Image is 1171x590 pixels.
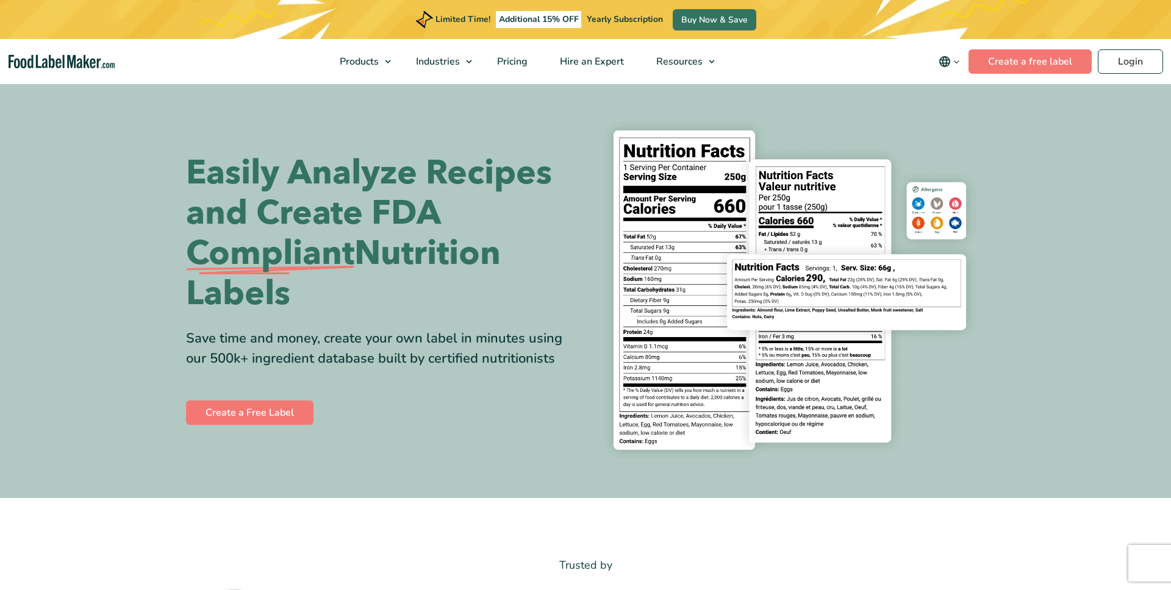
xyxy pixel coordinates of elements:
[324,39,397,84] a: Products
[1098,49,1163,74] a: Login
[186,400,313,425] a: Create a Free Label
[673,9,756,30] a: Buy Now & Save
[186,556,985,574] p: Trusted by
[336,55,380,68] span: Products
[400,39,478,84] a: Industries
[481,39,541,84] a: Pricing
[493,55,529,68] span: Pricing
[412,55,461,68] span: Industries
[435,13,490,25] span: Limited Time!
[186,233,354,274] span: Compliant
[544,39,637,84] a: Hire an Expert
[653,55,704,68] span: Resources
[556,55,625,68] span: Hire an Expert
[587,13,663,25] span: Yearly Subscription
[640,39,721,84] a: Resources
[969,49,1092,74] a: Create a free label
[496,11,582,28] span: Additional 15% OFF
[186,329,576,369] div: Save time and money, create your own label in minutes using our 500k+ ingredient database built b...
[186,153,576,314] h1: Easily Analyze Recipes and Create FDA Nutrition Labels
